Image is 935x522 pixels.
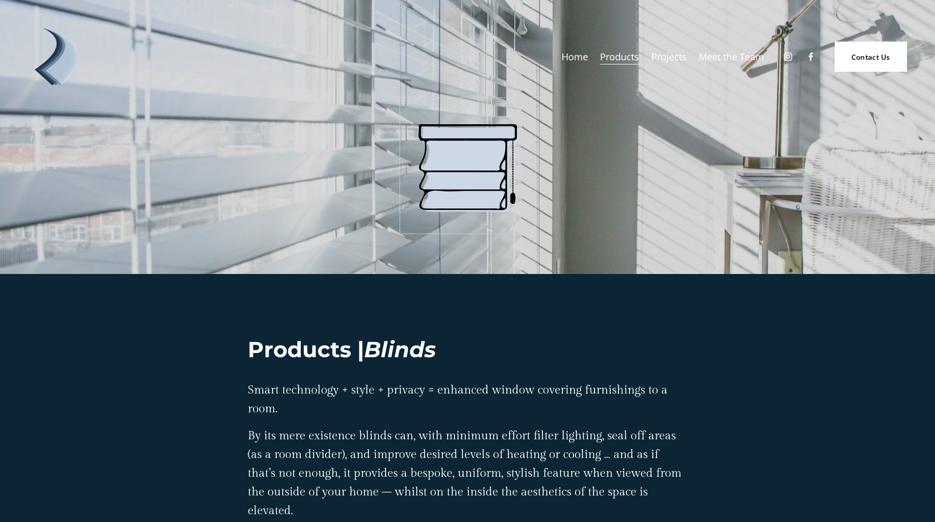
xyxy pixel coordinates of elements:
p: By its mere existence blinds can, with minimum effort filter lighting, seal off areas (as a room ... [248,427,687,520]
a: folder dropdown [600,47,639,66]
h2: Products | [248,335,687,364]
em: Blinds [364,336,436,363]
img: Debonair | Curtains, Blinds, Shutters &amp; Awnings [28,28,85,85]
a: Instagram [783,51,793,62]
a: Home [562,47,588,66]
span: Products [600,48,639,66]
a: Facebook [806,51,816,62]
a: Contact Us [835,42,907,72]
a: Meet the Team [699,47,764,66]
p: Smart technology + style + privacy = enhanced window covering furnishings to a room. [248,381,687,419]
a: Projects [651,47,687,66]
